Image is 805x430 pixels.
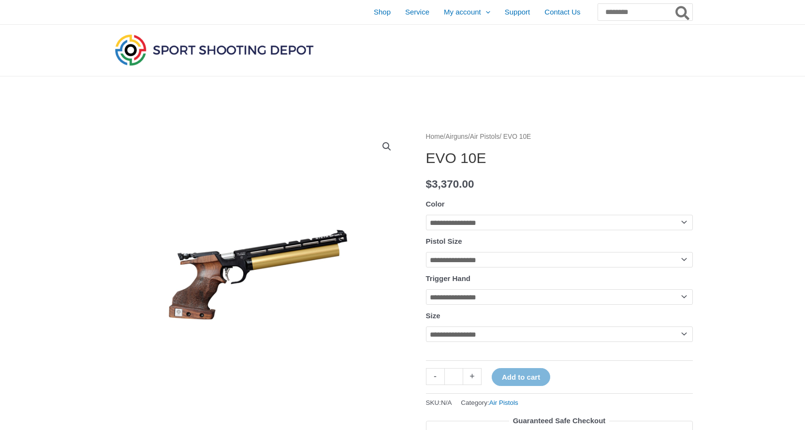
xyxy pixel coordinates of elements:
[426,237,462,245] label: Pistol Size
[113,32,316,68] img: Sport Shooting Depot
[461,397,518,409] span: Category:
[378,138,395,155] a: View full-screen image gallery
[470,133,499,140] a: Air Pistols
[445,133,468,140] a: Airguns
[426,178,432,190] span: $
[673,4,692,20] button: Search
[426,311,440,320] label: Size
[426,178,474,190] bdi: 3,370.00
[426,131,693,143] nav: Breadcrumb
[444,368,463,385] input: Product quantity
[509,414,610,428] legend: Guaranteed Safe Checkout
[489,399,518,406] a: Air Pistols
[426,274,471,282] label: Trigger Hand
[492,368,550,386] button: Add to cart
[463,368,482,385] a: +
[426,149,693,167] h1: EVO 10E
[113,131,403,421] img: Steyr EVO 10E
[426,368,444,385] a: -
[426,133,444,140] a: Home
[426,397,452,409] span: SKU:
[426,200,445,208] label: Color
[441,399,452,406] span: N/A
